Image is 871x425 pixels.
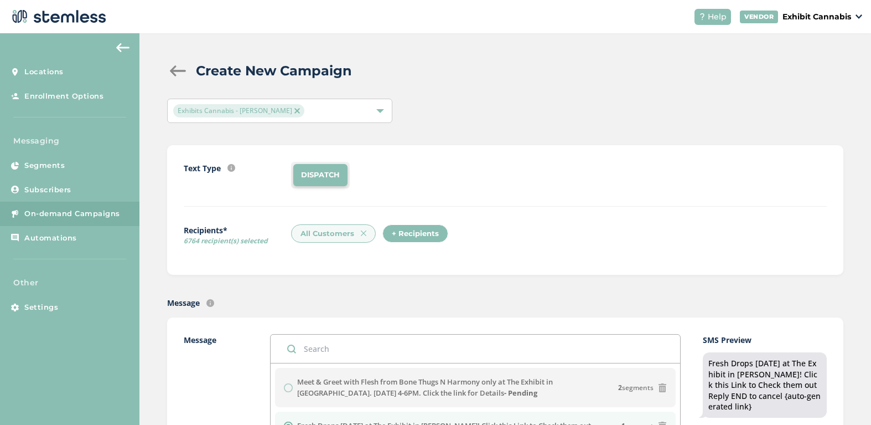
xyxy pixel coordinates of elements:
[9,6,106,28] img: logo-dark-0685b13c.svg
[703,334,827,346] label: SMS Preview
[116,43,129,52] img: icon-arrow-back-accent-c549486e.svg
[184,162,221,174] label: Text Type
[297,377,618,398] label: Meet & Greet with Flesh from Bone Thugs N Harmony only at The Exhibit in [GEOGRAPHIC_DATA]. [DATE...
[856,14,862,19] img: icon_down-arrow-small-66adaf34.svg
[782,11,851,23] p: Exhibit Cannabis
[24,160,65,171] span: Segments
[227,164,235,172] img: icon-info-236977d2.svg
[382,224,448,243] div: + Recipients
[24,66,64,78] span: Locations
[167,297,200,309] label: Message
[740,11,778,23] div: VENDOR
[206,299,214,307] img: icon-info-236977d2.svg
[24,233,77,244] span: Automations
[618,383,622,392] strong: 2
[291,224,376,243] div: All Customers
[294,108,300,114] img: icon-close-accent-8a337256.svg
[173,104,304,117] span: Exhibits Cannabis - [PERSON_NAME]
[293,164,348,186] li: DISPATCH
[24,185,71,196] span: Subscribers
[184,224,291,250] label: Recipients*
[504,388,537,398] strong: - Pending
[196,61,352,81] h2: Create New Campaign
[708,11,727,23] span: Help
[271,335,680,363] input: Search
[618,383,654,393] span: segments
[699,13,706,20] img: icon-help-white-03924b79.svg
[24,302,58,313] span: Settings
[816,372,871,425] iframe: Chat Widget
[24,208,120,219] span: On-demand Campaigns
[24,91,103,102] span: Enrollment Options
[361,231,366,236] img: icon-x-62e4b235.svg
[708,358,821,412] div: Fresh Drops [DATE] at The Exhibit in [PERSON_NAME]! Click this Link to Check them out Reply END t...
[184,236,291,246] span: 6764 recipient(s) selected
